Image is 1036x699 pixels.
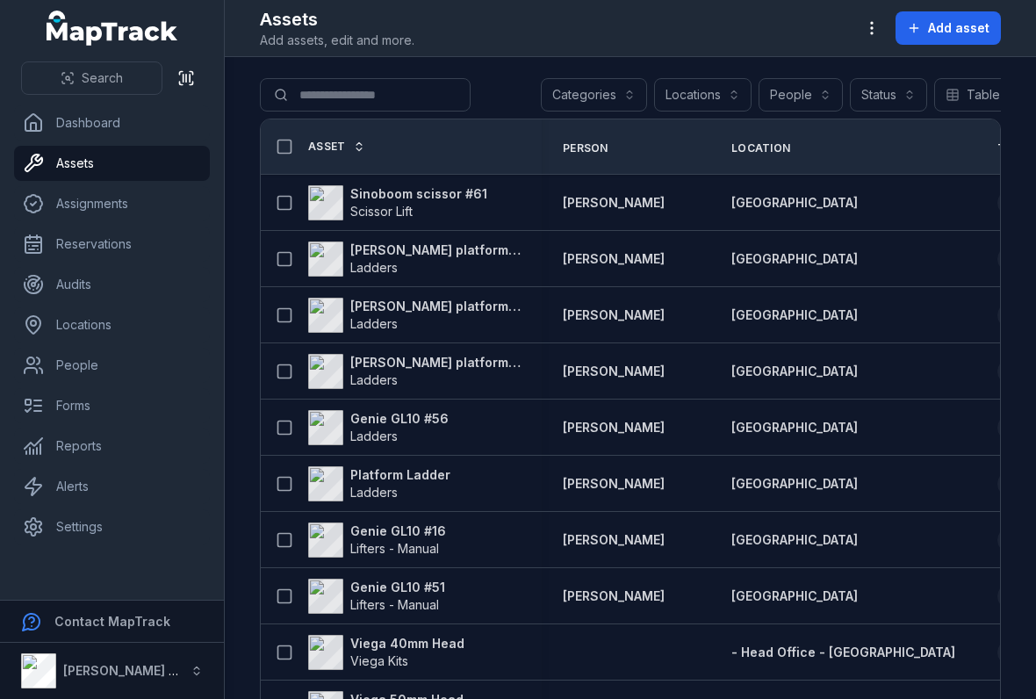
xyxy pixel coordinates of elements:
[308,140,365,154] a: Asset
[308,579,445,614] a: Genie GL10 #51Lifters - Manual
[350,410,449,428] strong: Genie GL10 #56
[308,241,521,277] a: [PERSON_NAME] platform ladderLadders
[63,663,185,678] strong: [PERSON_NAME] Air
[541,78,647,112] button: Categories
[350,597,439,612] span: Lifters - Manual
[563,363,665,380] a: [PERSON_NAME]
[350,522,446,540] strong: Genie GL10 #16
[759,78,843,112] button: People
[260,7,414,32] h2: Assets
[350,635,464,652] strong: Viega 40mm Head
[350,372,398,387] span: Ladders
[350,185,487,203] strong: Sinoboom scissor #61
[14,388,210,423] a: Forms
[350,354,521,371] strong: [PERSON_NAME] platform ladder
[14,429,210,464] a: Reports
[731,420,858,435] span: [GEOGRAPHIC_DATA]
[850,78,927,112] button: Status
[563,475,665,493] a: [PERSON_NAME]
[14,509,210,544] a: Settings
[731,475,858,493] a: [GEOGRAPHIC_DATA]
[14,227,210,262] a: Reservations
[350,429,398,443] span: Ladders
[563,141,608,155] span: Person
[731,195,858,210] span: [GEOGRAPHIC_DATA]
[563,419,665,436] a: [PERSON_NAME]
[563,250,665,268] a: [PERSON_NAME]
[14,186,210,221] a: Assignments
[350,485,398,500] span: Ladders
[731,419,858,436] a: [GEOGRAPHIC_DATA]
[350,204,413,219] span: Scissor Lift
[731,645,955,659] span: - Head Office - [GEOGRAPHIC_DATA]
[731,194,858,212] a: [GEOGRAPHIC_DATA]
[654,78,752,112] button: Locations
[731,587,858,605] a: [GEOGRAPHIC_DATA]
[731,363,858,380] a: [GEOGRAPHIC_DATA]
[14,267,210,302] a: Audits
[731,251,858,266] span: [GEOGRAPHIC_DATA]
[731,250,858,268] a: [GEOGRAPHIC_DATA]
[731,476,858,491] span: [GEOGRAPHIC_DATA]
[934,78,1031,112] button: Table
[731,644,955,661] a: - Head Office - [GEOGRAPHIC_DATA]
[731,588,858,603] span: [GEOGRAPHIC_DATA]
[731,307,858,322] span: [GEOGRAPHIC_DATA]
[997,141,1021,155] span: Tag
[350,579,445,596] strong: Genie GL10 #51
[350,241,521,259] strong: [PERSON_NAME] platform ladder
[350,541,439,556] span: Lifters - Manual
[350,466,450,484] strong: Platform Ladder
[308,522,446,558] a: Genie GL10 #16Lifters - Manual
[350,316,398,331] span: Ladders
[731,306,858,324] a: [GEOGRAPHIC_DATA]
[308,354,521,389] a: [PERSON_NAME] platform ladderLadders
[350,298,521,315] strong: [PERSON_NAME] platform ladder
[82,69,123,87] span: Search
[308,298,521,333] a: [PERSON_NAME] platform ladderLadders
[14,105,210,141] a: Dashboard
[896,11,1001,45] button: Add asset
[14,348,210,383] a: People
[731,531,858,549] a: [GEOGRAPHIC_DATA]
[260,32,414,49] span: Add assets, edit and more.
[308,635,464,670] a: Viega 40mm HeadViega Kits
[563,587,665,605] a: [PERSON_NAME]
[14,469,210,504] a: Alerts
[563,194,665,212] a: [PERSON_NAME]
[731,364,858,378] span: [GEOGRAPHIC_DATA]
[350,653,408,668] span: Viega Kits
[308,410,449,445] a: Genie GL10 #56Ladders
[14,307,210,342] a: Locations
[308,140,346,154] span: Asset
[21,61,162,95] button: Search
[731,141,790,155] span: Location
[54,614,170,629] strong: Contact MapTrack
[563,306,665,324] a: [PERSON_NAME]
[731,532,858,547] span: [GEOGRAPHIC_DATA]
[308,185,487,220] a: Sinoboom scissor #61Scissor Lift
[47,11,178,46] a: MapTrack
[928,19,989,37] span: Add asset
[14,146,210,181] a: Assets
[563,531,665,549] a: [PERSON_NAME]
[350,260,398,275] span: Ladders
[308,466,450,501] a: Platform LadderLadders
